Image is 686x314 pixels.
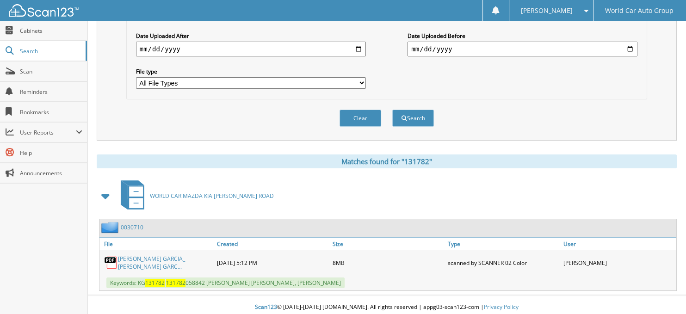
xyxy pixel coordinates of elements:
[145,279,165,287] span: 131782
[99,238,215,250] a: File
[20,47,81,55] span: Search
[408,32,637,40] label: Date Uploaded Before
[215,252,330,273] div: [DATE] 5:12 PM
[136,32,366,40] label: Date Uploaded After
[136,68,366,75] label: File type
[101,222,121,233] img: folder2.png
[561,252,676,273] div: [PERSON_NAME]
[561,238,676,250] a: User
[104,256,118,270] img: PDF.png
[97,154,677,168] div: Matches found for "131782"
[9,4,79,17] img: scan123-logo-white.svg
[20,169,82,177] span: Announcements
[136,42,366,56] input: start
[484,303,519,311] a: Privacy Policy
[20,108,82,116] span: Bookmarks
[118,255,212,271] a: [PERSON_NAME] GARCIA_ [PERSON_NAME] GARC...
[408,42,637,56] input: end
[20,68,82,75] span: Scan
[20,88,82,96] span: Reminders
[20,129,76,136] span: User Reports
[150,192,274,200] span: WORLD CAR MAZDA KIA [PERSON_NAME] ROAD
[115,178,274,214] a: WORLD CAR MAZDA KIA [PERSON_NAME] ROAD
[121,223,143,231] a: 0030710
[605,8,674,13] span: World Car Auto Group
[20,149,82,157] span: Help
[215,238,330,250] a: Created
[340,110,381,127] button: Clear
[640,270,686,314] iframe: Chat Widget
[106,277,345,288] span: Keywords: KG 058842 [PERSON_NAME] [PERSON_NAME], [PERSON_NAME]
[330,252,445,273] div: 8MB
[392,110,434,127] button: Search
[445,252,561,273] div: scanned by SCANNER 02 Color
[330,238,445,250] a: Size
[166,279,185,287] span: 131782
[521,8,573,13] span: [PERSON_NAME]
[20,27,82,35] span: Cabinets
[445,238,561,250] a: Type
[255,303,277,311] span: Scan123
